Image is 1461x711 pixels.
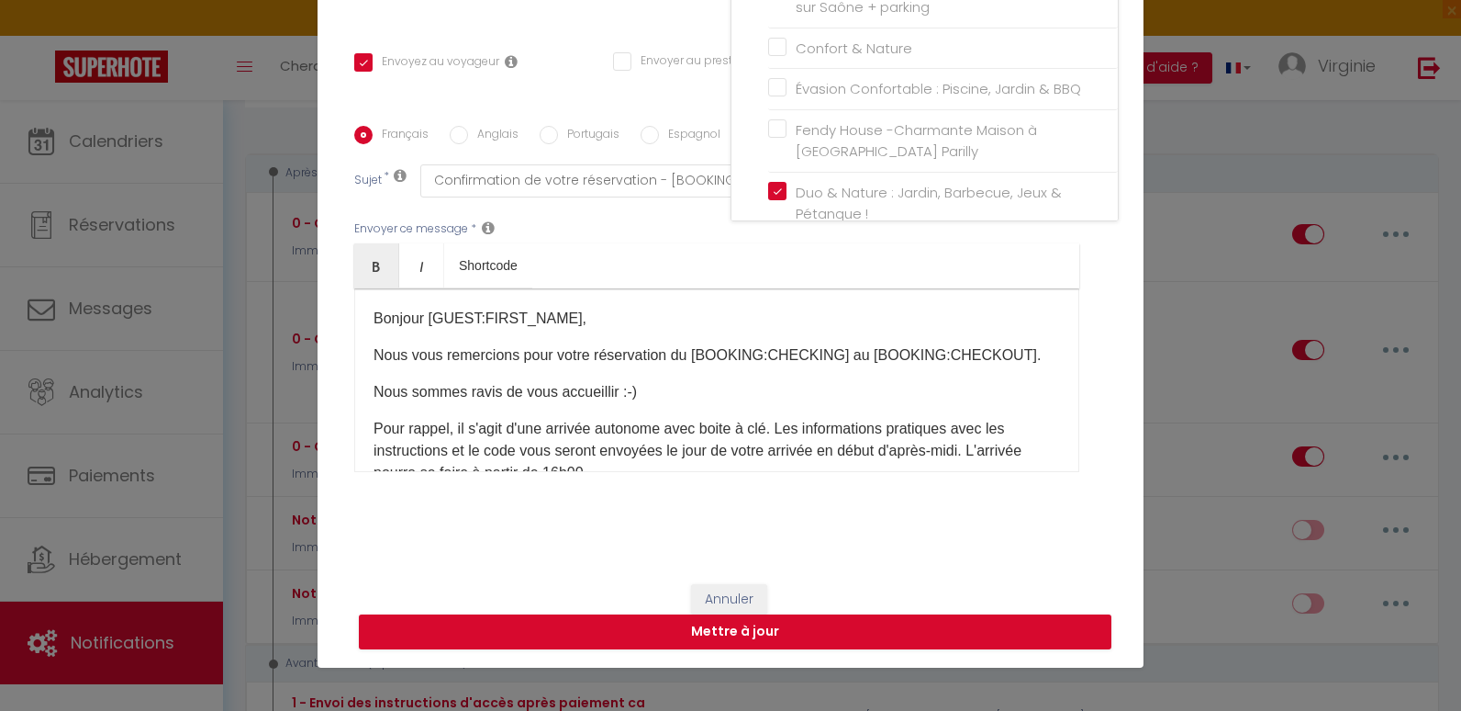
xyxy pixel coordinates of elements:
[399,243,444,288] a: Italic
[373,126,429,146] label: Français
[659,126,720,146] label: Espagnol
[354,220,468,238] label: Envoyer ce message
[691,584,767,615] button: Annuler
[482,220,495,235] i: Message
[505,54,518,69] i: Envoyer au voyageur
[374,418,1060,484] p: Pour rappel, il s'agit d'une arrivée autonome avec boite à clé. Les informations pratiques avec l...
[394,168,407,183] i: Subject
[468,126,519,146] label: Anglais
[374,308,1060,330] p: Bonjour [GUEST:FIRST_NAME],
[796,39,912,58] span: Confort & Nature
[444,243,532,288] a: Shortcode
[354,243,399,288] a: Bold
[558,126,619,146] label: Portugais
[374,344,1060,367] p: Nous vous remercions pour votre réservation du [BOOKING:CHECKING] ​au [BOOKING:CHECKOUT]​.
[359,615,1111,649] button: Mettre à jour
[354,172,382,191] label: Sujet
[796,120,1037,162] span: Fendy House -Charmante Maison à [GEOGRAPHIC_DATA] Parilly
[796,183,1062,224] span: Duo & Nature : Jardin, Barbecue, Jeux & Pétanque !
[374,381,1060,403] p: Nous sommes ravis de vous accueillir :-)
